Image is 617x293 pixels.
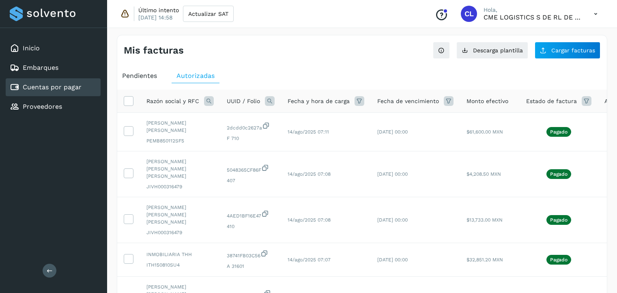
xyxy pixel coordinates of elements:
[23,64,58,71] a: Embarques
[146,183,214,190] span: JIVH000316479
[467,97,508,106] span: Monto efectivo
[146,137,214,144] span: PEMB850112SF5
[138,6,179,14] p: Último intento
[227,223,275,230] span: 410
[550,217,568,223] p: Pagado
[146,261,214,269] span: ITH150810SU4
[456,42,528,59] button: Descarga plantilla
[122,72,157,80] span: Pendientes
[227,135,275,142] span: F 710
[23,103,62,110] a: Proveedores
[227,97,260,106] span: UUID / Folio
[227,177,275,184] span: 407
[288,97,350,106] span: Fecha y hora de carga
[288,129,329,135] span: 14/ago/2025 07:11
[467,171,501,177] span: $4,208.50 MXN
[526,97,577,106] span: Estado de factura
[484,6,581,13] p: Hola,
[288,257,331,263] span: 14/ago/2025 07:07
[23,83,82,91] a: Cuentas por pagar
[550,171,568,177] p: Pagado
[6,59,101,77] div: Embarques
[467,257,503,263] span: $32,851.20 MXN
[227,164,275,174] span: 5048365CF86F
[146,204,214,226] span: [PERSON_NAME] [PERSON_NAME] [PERSON_NAME]
[377,217,408,223] span: [DATE] 00:00
[550,257,568,263] p: Pagado
[484,13,581,21] p: CME LOGISTICS S DE RL DE CV
[377,129,408,135] span: [DATE] 00:00
[124,45,184,56] h4: Mis facturas
[188,11,228,17] span: Actualizar SAT
[6,98,101,116] div: Proveedores
[288,171,331,177] span: 14/ago/2025 07:08
[146,229,214,236] span: JIVH000316479
[377,171,408,177] span: [DATE] 00:00
[467,217,503,223] span: $13,733.00 MXN
[551,47,595,53] span: Cargar facturas
[23,44,40,52] a: Inicio
[6,39,101,57] div: Inicio
[377,97,439,106] span: Fecha de vencimiento
[288,217,331,223] span: 14/ago/2025 07:08
[146,251,214,258] span: INMOBILIARIA THH
[467,129,503,135] span: $61,600.00 MXN
[146,158,214,180] span: [PERSON_NAME] [PERSON_NAME] [PERSON_NAME]
[535,42,600,59] button: Cargar facturas
[183,6,234,22] button: Actualizar SAT
[227,122,275,131] span: 2dcdd0c2627a
[377,257,408,263] span: [DATE] 00:00
[227,250,275,259] span: 38741FB03C56
[146,119,214,134] span: [PERSON_NAME] [PERSON_NAME]
[227,210,275,220] span: 4AED1BF16E47
[227,263,275,270] span: A 31601
[138,14,173,21] p: [DATE] 14:58
[176,72,215,80] span: Autorizadas
[6,78,101,96] div: Cuentas por pagar
[550,129,568,135] p: Pagado
[146,97,199,106] span: Razón social y RFC
[473,47,523,53] span: Descarga plantilla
